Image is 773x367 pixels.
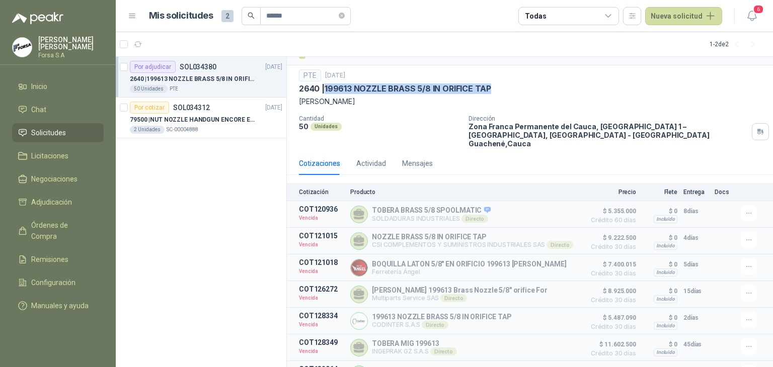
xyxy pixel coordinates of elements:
[710,36,761,52] div: 1 - 2 de 2
[372,313,512,321] p: 199613 NOZZLE BRASS 5/8 IN ORIFICE TAP
[654,215,677,223] div: Incluido
[299,232,344,240] p: COT121015
[645,7,722,25] button: Nueva solicitud
[654,322,677,330] div: Incluido
[12,273,104,292] a: Configuración
[372,268,567,276] p: Ferretería Ángel
[130,115,255,125] p: 79500 | NUT NOZZLE HANDGUN ENCORE EP01 -N
[586,338,636,350] span: $ 11.602.500
[586,205,636,217] span: $ 5.355.000
[167,126,198,134] p: SC-00004888
[430,347,457,355] div: Directo
[12,216,104,246] a: Órdenes de Compra
[350,189,580,196] p: Producto
[299,115,460,122] p: Cantidad
[586,350,636,356] span: Crédito 30 días
[339,11,345,21] span: close-circle
[469,122,748,148] p: Zona Franca Permanente del Cauca, [GEOGRAPHIC_DATA] 1 – [GEOGRAPHIC_DATA], [GEOGRAPHIC_DATA] - [G...
[351,259,367,276] img: Company Logo
[654,295,677,303] div: Incluido
[31,300,89,311] span: Manuales y ayuda
[642,312,677,324] p: $ 0
[12,250,104,269] a: Remisiones
[116,98,286,138] a: Por cotizarSOL034312[DATE] 79500 |NUT NOZZLE HANDGUN ENCORE EP01 -N2 UnidadesSC-00004888
[12,100,104,119] a: Chat
[299,189,344,196] p: Cotización
[469,115,748,122] p: Dirección
[299,266,344,277] p: Vencida
[654,348,677,356] div: Incluido
[299,205,344,213] p: COT120936
[38,36,104,50] p: [PERSON_NAME] [PERSON_NAME]
[299,122,308,131] p: 50
[299,240,344,250] p: Vencida
[372,347,457,355] p: INGEPRAK GZ S.A.S
[642,232,677,244] p: $ 0
[299,320,344,330] p: Vencida
[130,85,168,93] div: 50 Unidades
[299,285,344,293] p: COT126272
[170,85,178,93] p: PTE
[372,233,573,241] p: NOZZLE BRASS 5/8 IN ORIFICE TAP
[372,321,512,329] p: CODINTER S.A.S
[31,220,94,242] span: Órdenes de Compra
[221,10,234,22] span: 2
[299,69,321,81] div: PTE
[12,146,104,165] a: Licitaciones
[31,254,68,265] span: Remisiones
[372,294,548,302] p: Multiparts Service SAS
[683,338,709,350] p: 45 días
[173,104,210,111] p: SOL034312
[299,96,761,107] p: [PERSON_NAME]
[372,206,491,215] p: TOBERA BRASS 5/8 SPOOLMATIC
[586,270,636,277] span: Crédito 30 días
[31,127,66,138] span: Solicitudes
[265,103,282,113] p: [DATE]
[683,312,709,324] p: 2 días
[642,205,677,217] p: $ 0
[683,285,709,297] p: 15 días
[31,197,72,208] span: Adjudicación
[547,241,573,249] div: Directo
[642,285,677,297] p: $ 0
[299,158,340,169] div: Cotizaciones
[654,268,677,277] div: Incluido
[372,260,567,268] p: BOQUILLA LATON 5/8" EN ORIFICIO 199613 [PERSON_NAME]
[311,123,342,131] div: Unidades
[642,189,677,196] p: Flete
[180,63,216,70] p: SOL034380
[586,285,636,297] span: $ 8.925.000
[422,321,448,329] div: Directo
[586,324,636,330] span: Crédito 30 días
[586,312,636,324] span: $ 5.487.090
[31,104,46,115] span: Chat
[265,62,282,72] p: [DATE]
[130,61,176,73] div: Por adjudicar
[743,7,761,25] button: 6
[31,81,47,92] span: Inicio
[12,169,104,189] a: Negociaciones
[683,189,709,196] p: Entrega
[38,52,104,58] p: Forsa S.A
[440,294,467,302] div: Directo
[31,173,78,185] span: Negociaciones
[586,189,636,196] p: Precio
[372,339,457,347] p: TOBERA MIG 199613
[299,312,344,320] p: COT128334
[586,232,636,244] span: $ 9.222.500
[461,215,488,223] div: Directo
[339,13,345,19] span: close-circle
[299,293,344,303] p: Vencida
[372,215,491,223] p: SOLDADURAS INDUSTRIALES
[12,12,63,24] img: Logo peakr
[299,258,344,266] p: COT121018
[299,338,344,346] p: COT128349
[372,241,573,249] p: CSI COMPLEMENTOS Y SUMINISTROS INDUSTRIALES SAS
[12,193,104,212] a: Adjudicación
[654,242,677,250] div: Incluido
[248,12,255,19] span: search
[525,11,546,22] div: Todas
[12,296,104,315] a: Manuales y ayuda
[586,258,636,270] span: $ 7.400.015
[149,9,213,23] h1: Mis solicitudes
